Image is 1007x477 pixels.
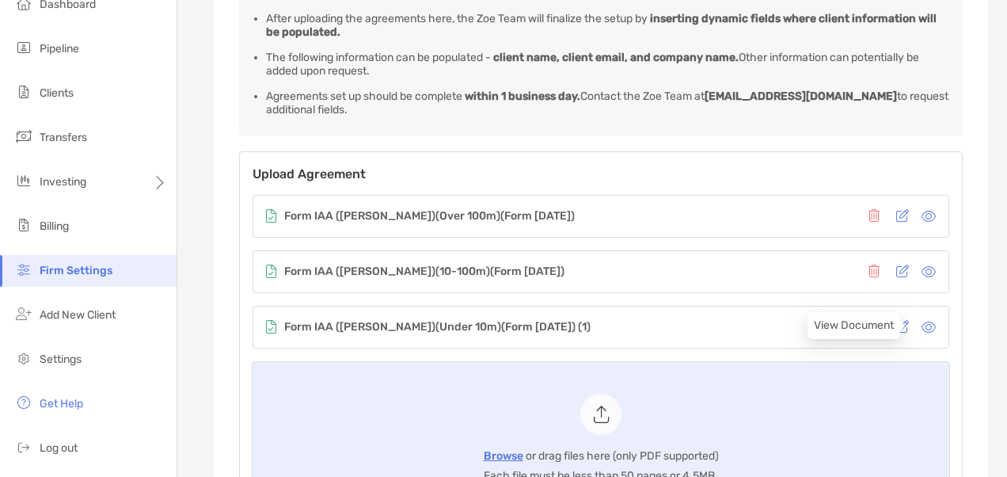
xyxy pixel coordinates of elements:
img: settings icon [14,349,33,368]
li: After uploading the agreements here, the Zoe Team will finalize the setup by [266,12,948,39]
b: [EMAIL_ADDRESS][DOMAIN_NAME] [705,90,897,103]
h4: Form IAA ([PERSON_NAME])(Over 100m)(Form [DATE]) [284,210,575,223]
span: Browse [484,449,523,463]
span: Investing [40,175,86,189]
img: billing icon [14,216,33,235]
img: logout icon [14,437,33,456]
b: within 1 business day. [465,90,580,103]
img: firm-settings icon [14,260,33,279]
span: Add New Client [40,308,116,322]
img: get-help icon [14,393,33,412]
li: Agreements set up should be complete Contact the Zoe Team at to request additional fields. [266,90,948,116]
div: View Document [807,312,900,339]
span: Transfers [40,131,87,144]
img: investing icon [14,171,33,190]
span: Settings [40,353,82,366]
img: clients icon [14,82,33,101]
span: Clients [40,86,74,100]
b: inserting dynamic fields where client information will be populated. [266,12,937,39]
span: Firm Settings [40,264,112,277]
img: pipeline icon [14,38,33,57]
li: The following information can be populated - Other information can potentially be added upon requ... [266,51,948,78]
h3: Upload Agreement [253,165,949,183]
h4: Form IAA ([PERSON_NAME])(10-100m)(Form [DATE]) [284,265,564,278]
span: Log out [40,441,78,455]
b: client name, client email, and company name. [493,51,739,64]
span: Billing [40,219,69,233]
span: Get Help [40,397,83,410]
img: add_new_client icon [14,304,33,323]
p: or drag files here (only PDF supported) [484,446,719,466]
img: transfers icon [14,127,33,146]
span: Pipeline [40,42,79,55]
h4: Form IAA ([PERSON_NAME])(Under 10m)(Form [DATE]) (1) [284,321,591,334]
